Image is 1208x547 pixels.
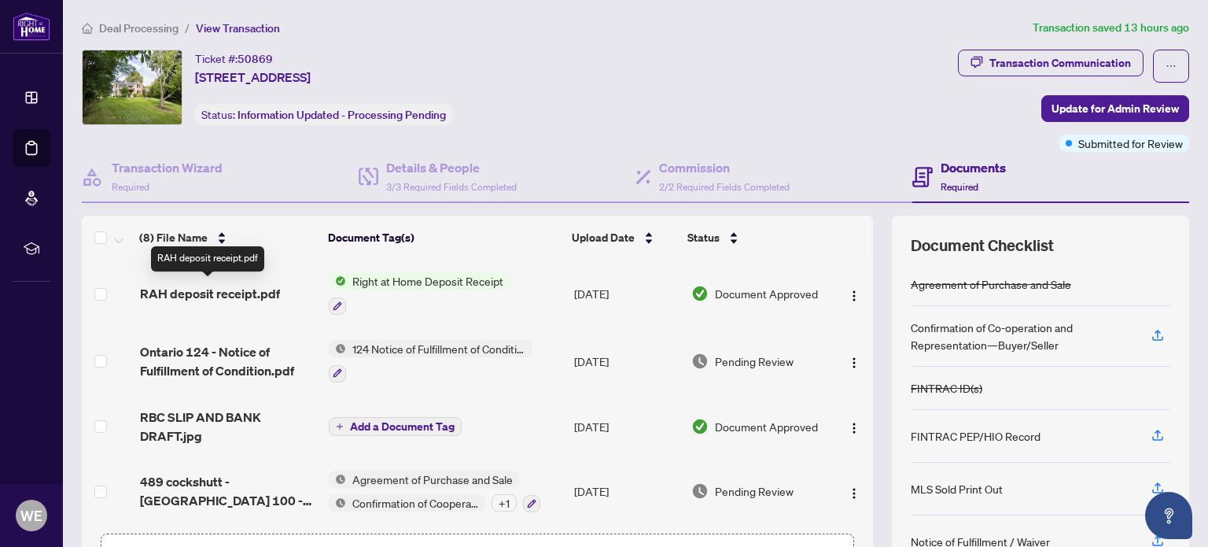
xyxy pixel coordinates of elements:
[140,408,317,445] span: RBC SLIP AND BANK DRAFT.jpg
[691,285,709,302] img: Document Status
[346,272,510,290] span: Right at Home Deposit Receipt
[346,340,532,357] span: 124 Notice of Fulfillment of Condition(s) - Agreement of Purchase and Sale
[911,275,1071,293] div: Agreement of Purchase and Sale
[842,281,867,306] button: Logo
[911,480,1003,497] div: MLS Sold Print Out
[238,52,273,66] span: 50869
[386,158,517,177] h4: Details & People
[329,494,346,512] img: Status Icon
[185,19,190,37] li: /
[329,471,540,513] button: Status IconAgreement of Purchase and SaleStatus IconConfirmation of Cooperation+1
[842,349,867,374] button: Logo
[1051,96,1179,121] span: Update for Admin Review
[715,353,794,370] span: Pending Review
[140,284,280,303] span: RAH deposit receipt.pdf
[848,290,860,302] img: Logo
[842,414,867,439] button: Logo
[958,50,1144,76] button: Transaction Communication
[139,229,208,246] span: (8) File Name
[346,494,485,512] span: Confirmation of Cooperation
[386,181,517,193] span: 3/3 Required Fields Completed
[941,158,1006,177] h4: Documents
[659,181,790,193] span: 2/2 Required Fields Completed
[1078,135,1183,152] span: Submitted for Review
[911,235,1054,257] span: Document Checklist
[659,158,790,177] h4: Commission
[568,327,685,395] td: [DATE]
[195,50,273,68] div: Ticket #:
[911,379,982,397] div: FINTRAC ID(s)
[1145,492,1192,539] button: Open asap
[568,458,685,526] td: [DATE]
[13,12,50,41] img: logo
[1166,61,1177,72] span: ellipsis
[151,246,264,272] div: RAH deposit receipt.pdf
[140,342,317,380] span: Ontario 124 - Notice of Fulfillment of Condition.pdf
[848,357,860,369] img: Logo
[350,421,455,432] span: Add a Document Tag
[329,272,510,315] button: Status IconRight at Home Deposit Receipt
[715,418,818,435] span: Document Approved
[572,229,635,246] span: Upload Date
[140,472,317,510] span: 489 cockshutt - [GEOGRAPHIC_DATA] 100 - Agreement of Purchase and Sale - Residential.pdf
[83,50,182,124] img: IMG-X12324872_1.jpg
[842,479,867,504] button: Logo
[196,21,280,35] span: View Transaction
[336,423,344,431] span: plus
[568,395,685,458] td: [DATE]
[691,353,709,370] img: Document Status
[20,504,42,527] span: WE
[911,427,1040,445] div: FINTRAC PEP/HIO Record
[691,482,709,500] img: Document Status
[329,416,462,437] button: Add a Document Tag
[329,340,532,383] button: Status Icon124 Notice of Fulfillment of Condition(s) - Agreement of Purchase and Sale
[565,216,682,260] th: Upload Date
[322,216,565,260] th: Document Tag(s)
[329,340,346,357] img: Status Icon
[687,229,720,246] span: Status
[1033,19,1189,37] article: Transaction saved 13 hours ago
[195,104,452,125] div: Status:
[195,68,311,87] span: [STREET_ADDRESS]
[911,319,1132,353] div: Confirmation of Co-operation and Representation—Buyer/Seller
[238,108,446,122] span: Information Updated - Processing Pending
[99,21,179,35] span: Deal Processing
[941,181,978,193] span: Required
[112,181,149,193] span: Required
[989,50,1131,76] div: Transaction Communication
[492,494,517,512] div: + 1
[715,285,818,302] span: Document Approved
[1041,95,1189,122] button: Update for Admin Review
[848,422,860,434] img: Logo
[133,216,322,260] th: (8) File Name
[346,471,519,488] span: Agreement of Purchase and Sale
[329,417,462,436] button: Add a Document Tag
[329,272,346,290] img: Status Icon
[691,418,709,435] img: Document Status
[848,487,860,500] img: Logo
[82,23,93,34] span: home
[329,471,346,488] img: Status Icon
[681,216,827,260] th: Status
[112,158,223,177] h4: Transaction Wizard
[715,482,794,500] span: Pending Review
[568,260,685,327] td: [DATE]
